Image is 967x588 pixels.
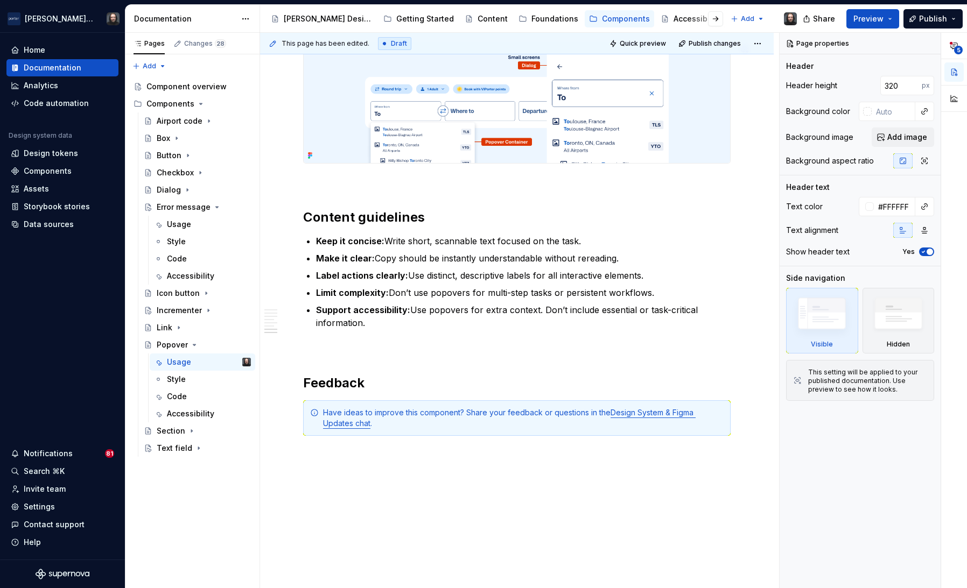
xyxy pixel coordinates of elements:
div: Changes [184,39,226,48]
div: Page tree [267,8,725,30]
div: Style [167,374,186,385]
button: Preview [846,9,899,29]
a: Accessibility [656,10,725,27]
div: Dialog [157,185,181,195]
strong: Keep it concise: [316,236,384,246]
button: Add [727,11,768,26]
div: Notifications [24,448,73,459]
button: Search ⌘K [6,463,118,480]
div: Style [167,236,186,247]
p: Write short, scannable text focused on the task. [316,235,731,247]
p: px [922,81,930,90]
img: Teunis Vorsteveld [242,358,251,366]
span: Add image [887,132,927,143]
div: Link [157,322,172,333]
span: Quick preview [620,39,666,48]
a: Assets [6,180,118,197]
a: Design System & Figma Updates chat [323,408,696,428]
commenthighlight: Use popovers for extra context. Don’t include essential or task-critical information. [316,304,700,328]
span: 5 [954,46,963,54]
div: Hidden [863,288,935,353]
a: Airport code [139,112,255,130]
div: Header [786,61,814,72]
div: Text field [157,443,192,454]
input: Auto [874,197,915,216]
p: Copy should be instantly understandable without rereading. [316,252,731,265]
a: Link [139,319,255,336]
div: Foundations [531,13,578,24]
a: Style [150,233,255,250]
a: Button [139,147,255,164]
div: Code automation [24,98,89,109]
a: Code [150,388,255,405]
span: Publish [919,13,947,24]
a: Usage [150,216,255,233]
strong: Label actions clearly: [316,270,408,281]
div: Button [157,150,181,161]
div: Design system data [9,131,72,140]
div: Visible [811,340,833,349]
div: Background color [786,106,850,117]
button: Add image [872,127,934,147]
div: Have ideas to improve this component? Share your feedback or questions in the . [323,407,724,429]
div: Error message [157,202,211,212]
button: Publish changes [675,36,746,51]
div: Show header text [786,246,850,257]
div: Components [146,98,194,109]
div: Box [157,133,170,144]
a: Error message [139,199,255,216]
div: Invite team [24,484,66,494]
div: Header height [786,80,837,91]
div: Section [157,426,185,436]
div: Accessibility [167,271,214,281]
button: Share [797,9,842,29]
strong: Support accessibility: [316,304,410,315]
div: Side navigation [786,273,845,284]
div: Checkbox [157,167,194,178]
div: Background aspect ratio [786,155,874,166]
button: Quick preview [606,36,671,51]
div: Text alignment [786,225,838,236]
a: Incrementer [139,302,255,319]
div: Code [167,253,187,264]
a: Icon button [139,285,255,302]
span: Preview [853,13,884,24]
img: Teunis Vorsteveld [784,12,797,25]
a: Content [460,10,512,27]
div: Component overview [146,81,227,92]
div: Usage [167,357,191,367]
a: Components [585,10,654,27]
div: This setting will be applied to your published documentation. Use preview to see how it looks. [808,368,927,394]
div: Usage [167,219,191,230]
a: Text field [139,440,255,457]
strong: Make it clear: [316,253,375,264]
div: Analytics [24,80,58,91]
a: Code automation [6,95,118,112]
svg: Supernova Logo [36,569,89,579]
div: Text color [786,201,823,212]
div: Assets [24,183,49,194]
label: Yes [902,247,915,256]
a: [PERSON_NAME] Design [267,10,377,27]
span: Add [741,15,754,23]
a: Accessibility [150,267,255,285]
button: [PERSON_NAME] AirlinesTeunis Vorsteveld [2,7,123,30]
a: Invite team [6,480,118,498]
a: Analytics [6,77,118,94]
button: Notifications81 [6,445,118,462]
div: Settings [24,501,55,512]
a: Dialog [139,181,255,199]
div: Visible [786,288,858,353]
a: Box [139,130,255,147]
div: Design tokens [24,148,78,159]
div: Background image [786,132,853,143]
div: Home [24,45,45,55]
a: Style [150,371,255,388]
div: Page tree [129,78,255,457]
div: Incrementer [157,305,202,316]
div: [PERSON_NAME] Airlines [25,13,94,24]
button: Contact support [6,516,118,533]
h2: Content guidelines [303,209,731,226]
div: Pages [134,39,165,48]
